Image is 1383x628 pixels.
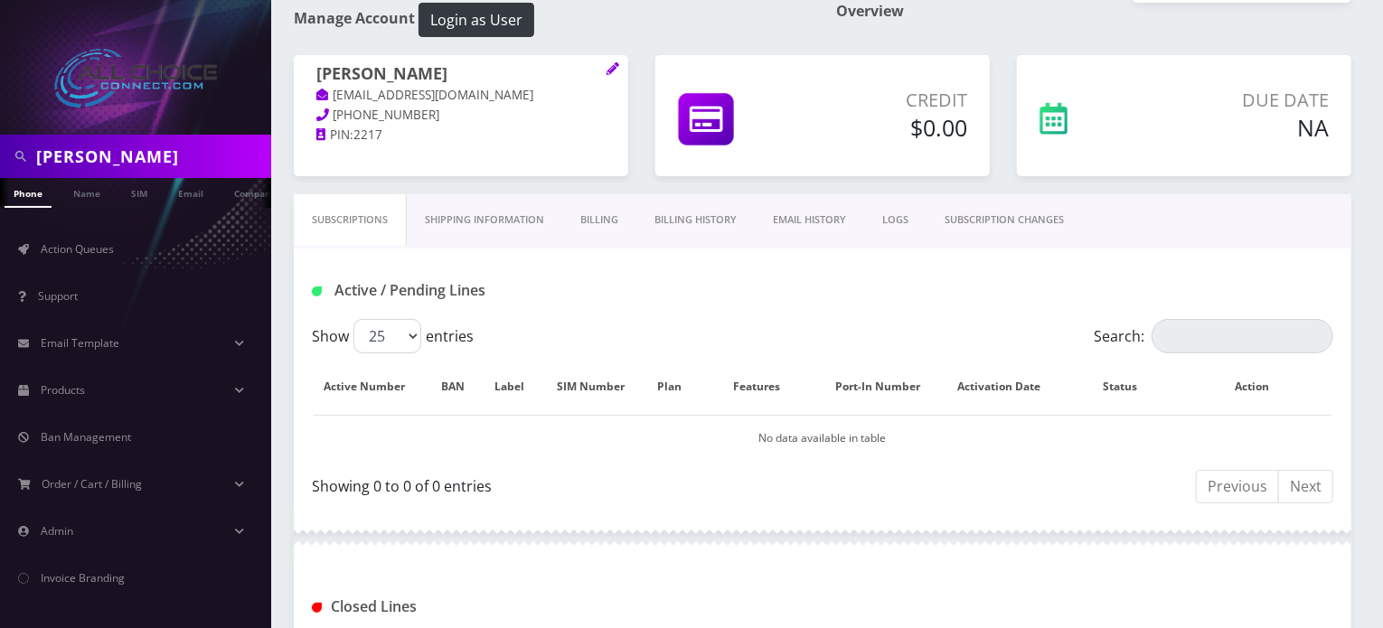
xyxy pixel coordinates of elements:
[316,64,606,86] h1: [PERSON_NAME]
[41,382,85,398] span: Products
[122,178,156,206] a: SIM
[810,87,967,114] p: Credit
[225,178,286,206] a: Company
[828,361,946,413] th: Port-In Number: activate to sort column ascending
[169,178,212,206] a: Email
[41,429,131,445] span: Ban Management
[489,361,548,413] th: Label: activate to sort column ascending
[1145,114,1329,141] h5: NA
[316,87,534,105] a: [EMAIL_ADDRESS][DOMAIN_NAME]
[1094,319,1333,353] label: Search:
[927,194,1082,246] a: SUBSCRIPTION CHANGES
[312,319,474,353] label: Show entries
[353,319,421,353] select: Showentries
[316,127,353,145] a: PIN:
[312,603,322,613] img: Closed Lines
[314,361,434,413] th: Active Number: activate to sort column ascending
[562,194,636,246] a: Billing
[1191,361,1331,413] th: Action: activate to sort column ascending
[1152,319,1333,353] input: Search:
[1278,470,1333,503] a: Next
[314,415,1331,461] td: No data available in table
[41,523,73,539] span: Admin
[312,598,635,615] h1: Closed Lines
[294,3,809,37] h1: Manage Account
[353,127,382,143] span: 2217
[294,194,407,246] a: Subscriptions
[41,241,114,257] span: Action Queues
[41,335,119,351] span: Email Template
[436,361,487,413] th: BAN: activate to sort column ascending
[1069,361,1190,413] th: Status: activate to sort column ascending
[706,361,826,413] th: Features: activate to sort column ascending
[407,194,562,246] a: Shipping Information
[54,49,217,108] img: All Choice Connect
[948,361,1068,413] th: Activation Date: activate to sort column ascending
[41,570,125,586] span: Invoice Branding
[836,3,1351,20] h1: Overview
[38,288,78,304] span: Support
[550,361,650,413] th: SIM Number: activate to sort column ascending
[36,139,267,173] input: Search in Company
[653,361,704,413] th: Plan: activate to sort column ascending
[419,3,534,37] button: Login as User
[636,194,755,246] a: Billing History
[1196,470,1279,503] a: Previous
[415,8,534,28] a: Login as User
[42,476,143,492] span: Order / Cart / Billing
[312,468,809,497] div: Showing 0 to 0 of 0 entries
[755,194,864,246] a: EMAIL HISTORY
[810,114,967,141] h5: $0.00
[312,286,322,296] img: Active / Pending Lines
[1145,87,1329,114] p: Due Date
[334,107,440,123] span: [PHONE_NUMBER]
[864,194,927,246] a: LOGS
[5,178,52,208] a: Phone
[64,178,109,206] a: Name
[312,282,635,299] h1: Active / Pending Lines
